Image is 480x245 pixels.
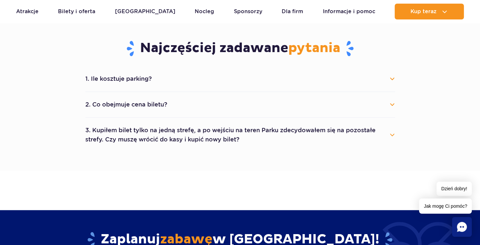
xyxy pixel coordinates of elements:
[437,182,472,196] span: Dzień dobry!
[234,4,262,19] a: Sponsorzy
[85,40,395,57] h3: Najczęściej zadawane
[85,97,395,112] button: 2. Co obejmuje cena biletu?
[115,4,175,19] a: [GEOGRAPHIC_DATA]
[410,9,437,15] span: Kup teraz
[16,4,39,19] a: Atrakcje
[58,4,95,19] a: Bilety i oferta
[85,72,395,86] button: 1. Ile kosztuje parking?
[195,4,214,19] a: Nocleg
[395,4,464,19] button: Kup teraz
[452,217,472,237] div: Chat
[288,40,340,56] span: pytania
[323,4,375,19] a: Informacje i pomoc
[282,4,303,19] a: Dla firm
[419,199,472,214] span: Jak mogę Ci pomóc?
[85,123,395,147] button: 3. Kupiłem bilet tylko na jedną strefę, a po wejściu na teren Parku zdecydowałem się na pozostałe...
